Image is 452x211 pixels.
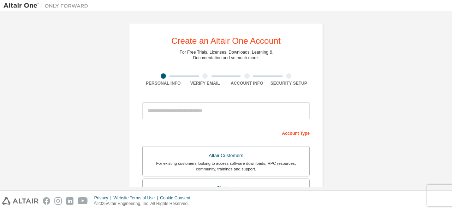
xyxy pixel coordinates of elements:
div: Verify Email [184,80,226,86]
div: Privacy [94,195,113,201]
div: Account Type [142,127,310,138]
div: Website Terms of Use [113,195,160,201]
div: Security Setup [268,80,310,86]
div: Create an Altair One Account [171,37,281,45]
img: linkedin.svg [66,197,73,205]
div: Students [147,183,305,193]
div: Personal Info [142,80,184,86]
p: © 2025 Altair Engineering, Inc. All Rights Reserved. [94,201,195,207]
div: Altair Customers [147,151,305,161]
div: Cookie Consent [160,195,194,201]
img: altair_logo.svg [2,197,38,205]
div: For existing customers looking to access software downloads, HPC resources, community, trainings ... [147,161,305,172]
img: Altair One [4,2,92,9]
img: facebook.svg [43,197,50,205]
div: Account Info [226,80,268,86]
div: For Free Trials, Licenses, Downloads, Learning & Documentation and so much more. [180,49,273,61]
img: instagram.svg [54,197,62,205]
img: youtube.svg [78,197,88,205]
